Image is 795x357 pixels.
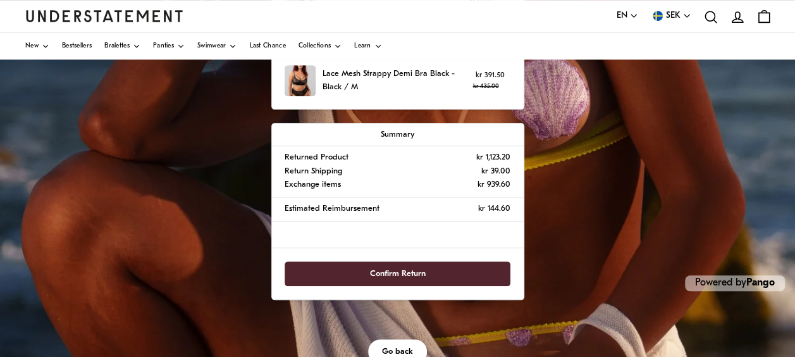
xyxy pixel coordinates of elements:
[197,33,237,59] a: Swimwear
[476,151,510,164] p: kr 1,123.20
[285,65,316,96] img: BLLA-BRA-025-1_37a19a70-3d25-4977-91c1-641fa5853900.jpg
[478,202,510,215] p: kr 144.60
[685,275,785,291] p: Powered by
[472,70,507,92] p: kr 391.50
[62,43,92,49] span: Bestsellers
[285,165,342,178] p: Return Shipping
[354,43,371,49] span: Learn
[104,33,140,59] a: Bralettes
[481,165,510,178] p: kr 39.00
[285,202,379,215] p: Estimated Reimbursement
[746,278,775,288] a: Pango
[285,178,341,191] p: Exchange items
[472,84,498,89] strike: kr 435.00
[249,33,285,59] a: Last Chance
[666,9,681,23] span: SEK
[370,262,426,285] span: Confirm Return
[322,67,466,94] p: Lace Mesh Strappy Demi Bra Black - Black / M
[25,43,39,49] span: New
[25,10,183,22] a: Understatement Homepage
[617,9,627,23] span: EN
[153,43,174,49] span: Panties
[285,151,348,164] p: Returned Product
[478,178,510,191] p: kr 939.60
[354,33,382,59] a: Learn
[62,33,92,59] a: Bestsellers
[249,43,285,49] span: Last Chance
[25,33,49,59] a: New
[617,9,638,23] button: EN
[299,43,331,49] span: Collections
[153,33,185,59] a: Panties
[651,9,691,23] button: SEK
[299,33,342,59] a: Collections
[285,128,510,141] p: Summary
[197,43,226,49] span: Swimwear
[285,261,510,286] button: Confirm Return
[104,43,130,49] span: Bralettes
